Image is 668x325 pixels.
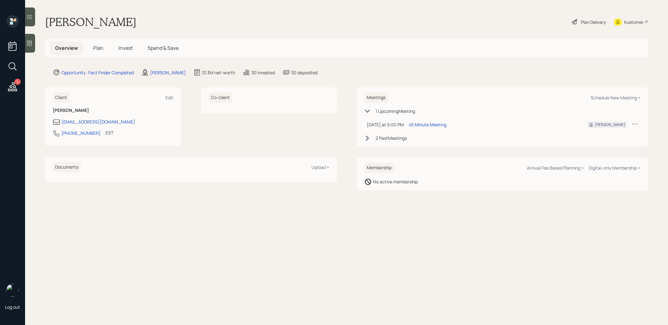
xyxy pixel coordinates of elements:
[5,304,20,310] div: Log out
[208,92,232,103] h6: Co-client
[14,79,21,85] div: 5
[364,163,394,173] h6: Membership
[45,15,136,29] h1: [PERSON_NAME]
[106,129,113,136] div: EST
[595,122,625,128] div: [PERSON_NAME]
[409,121,446,128] div: 45 Minute Meeting
[624,19,644,25] div: Kustomer
[376,108,415,114] div: 1 Upcoming Meeting
[202,69,235,76] div: $1.3M net-worth
[148,45,179,51] span: Spend & Save
[6,284,19,296] img: treva-nostdahl-headshot.png
[364,92,388,103] h6: Meetings
[118,45,133,51] span: Invest
[291,69,318,76] div: $0 deposited
[61,69,134,76] div: Opportunity · Fact Finder Completed
[312,164,329,170] div: Upload +
[251,69,275,76] div: $0 invested
[581,19,606,25] div: Plan Delivery
[53,108,173,113] h6: [PERSON_NAME]
[589,165,640,171] div: Digital-only Membership +
[591,95,640,101] div: Schedule New Meeting +
[150,69,186,76] div: [PERSON_NAME]
[55,45,78,51] span: Overview
[367,121,404,128] div: [DATE] at 5:00 PM
[93,45,103,51] span: Plan
[166,95,173,101] div: Edit
[527,165,584,171] div: Annual Fee Based Planning +
[53,162,81,172] h6: Documents
[53,92,70,103] h6: Client
[373,178,418,185] div: No active membership
[61,130,101,136] div: [PHONE_NUMBER]
[61,118,135,125] div: [EMAIL_ADDRESS][DOMAIN_NAME]
[376,135,407,141] div: 2 Past Meeting s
